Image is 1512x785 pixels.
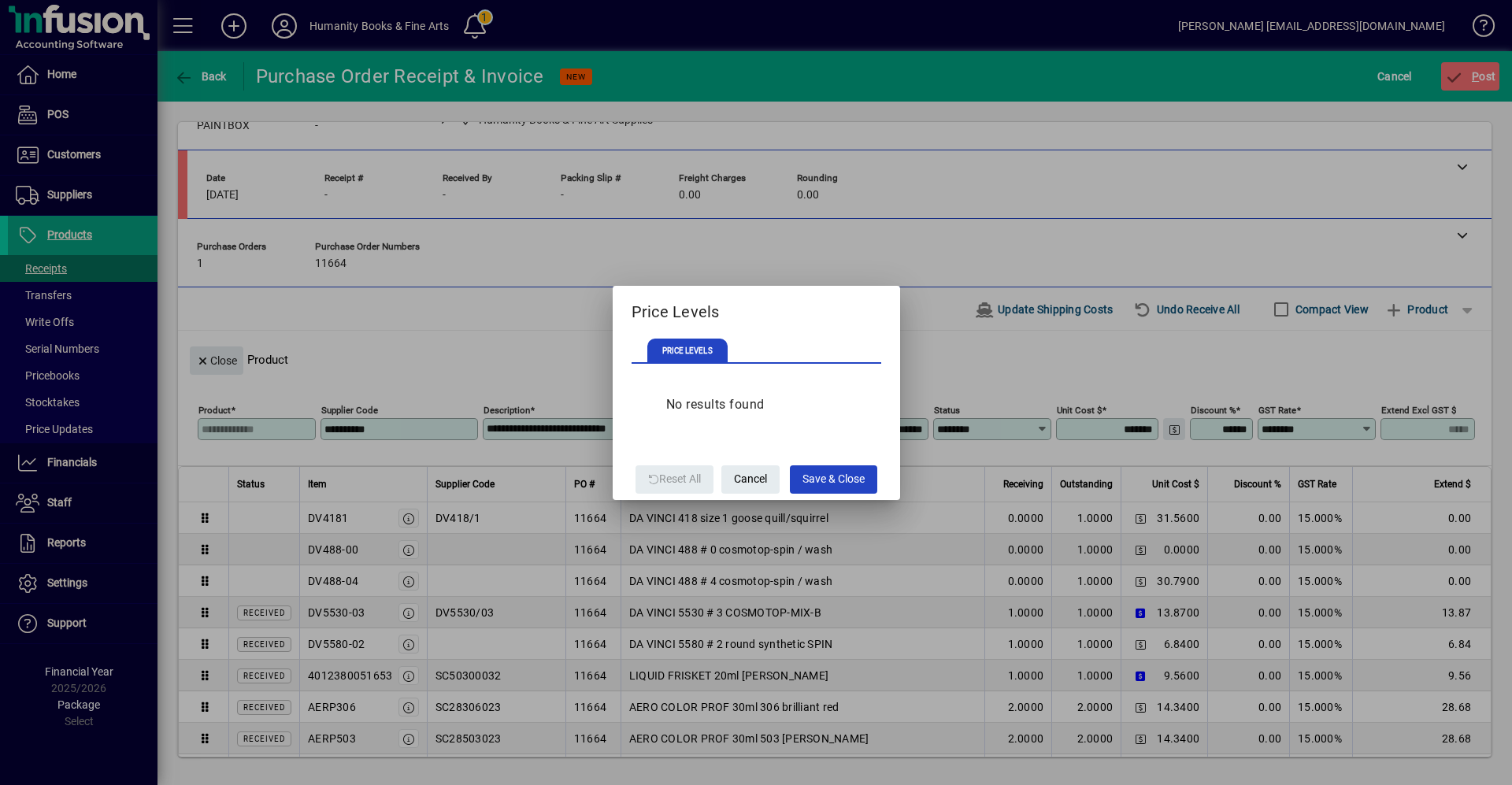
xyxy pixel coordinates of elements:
button: Cancel [721,465,780,494]
h2: Price Levels [613,286,900,331]
span: PRICE LEVELS [647,339,728,364]
span: Save & Close [802,466,865,492]
div: No results found [650,380,780,430]
span: Cancel [734,466,767,492]
button: Save & Close [790,465,877,494]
